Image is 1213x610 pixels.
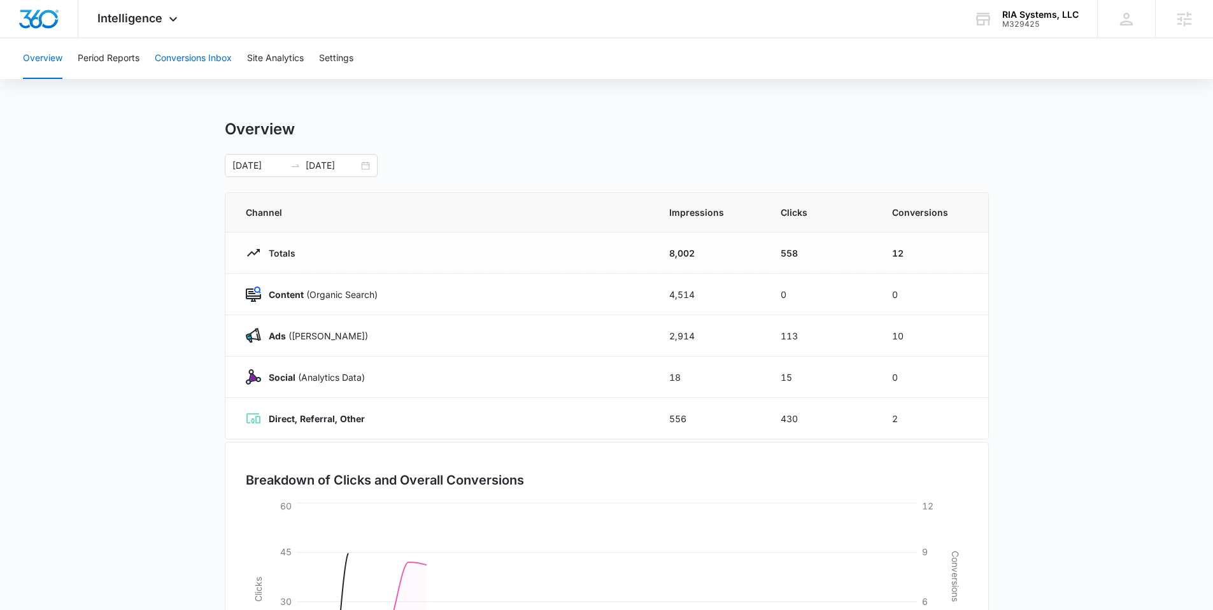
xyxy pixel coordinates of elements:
button: Settings [319,38,353,79]
td: 12 [877,232,988,274]
button: Site Analytics [247,38,304,79]
tspan: Clicks [252,577,263,602]
strong: Content [269,289,304,300]
p: (Organic Search) [261,288,378,301]
td: 18 [654,357,765,398]
span: Intelligence [97,11,162,25]
tspan: 12 [922,500,933,511]
span: Channel [246,206,639,219]
button: Overview [23,38,62,79]
button: Period Reports [78,38,139,79]
td: 430 [765,398,877,439]
span: swap-right [290,160,301,171]
td: 8,002 [654,232,765,274]
p: ([PERSON_NAME]) [261,329,368,343]
td: 556 [654,398,765,439]
tspan: 6 [922,596,928,607]
tspan: 60 [280,500,292,511]
h3: Breakdown of Clicks and Overall Conversions [246,471,524,490]
input: Start date [232,159,285,173]
strong: Social [269,372,295,383]
span: Clicks [781,206,862,219]
div: account name [1002,10,1079,20]
strong: Direct, Referral, Other [269,413,365,424]
td: 0 [877,274,988,315]
img: Ads [246,328,261,343]
div: account id [1002,20,1079,29]
h1: Overview [225,120,295,139]
p: Totals [261,246,295,260]
tspan: 45 [280,546,292,557]
td: 2 [877,398,988,439]
td: 2,914 [654,315,765,357]
td: 113 [765,315,877,357]
span: to [290,160,301,171]
td: 15 [765,357,877,398]
td: 0 [877,357,988,398]
tspan: Conversions [950,551,961,602]
p: (Analytics Data) [261,371,365,384]
td: 0 [765,274,877,315]
tspan: 30 [280,596,292,607]
tspan: 9 [922,546,928,557]
span: Conversions [892,206,968,219]
td: 10 [877,315,988,357]
span: Impressions [669,206,750,219]
strong: Ads [269,330,286,341]
img: Social [246,369,261,385]
input: End date [306,159,358,173]
td: 558 [765,232,877,274]
img: Content [246,287,261,302]
button: Conversions Inbox [155,38,232,79]
td: 4,514 [654,274,765,315]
